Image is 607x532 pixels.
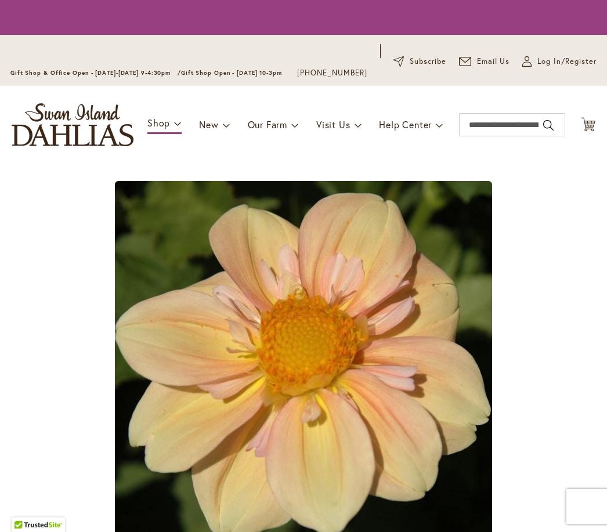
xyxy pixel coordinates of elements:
button: Search [543,116,554,135]
a: [PHONE_NUMBER] [297,67,367,79]
span: Visit Us [316,118,350,131]
span: Gift Shop & Office Open - [DATE]-[DATE] 9-4:30pm / [10,69,181,77]
span: New [199,118,218,131]
a: Email Us [459,56,510,67]
span: Gift Shop Open - [DATE] 10-3pm [181,69,282,77]
span: Shop [147,117,170,129]
a: store logo [12,103,133,146]
span: Our Farm [248,118,287,131]
span: Email Us [477,56,510,67]
iframe: Launch Accessibility Center [9,491,41,523]
span: Log In/Register [537,56,597,67]
a: Log In/Register [522,56,597,67]
span: Help Center [379,118,432,131]
span: Subscribe [410,56,446,67]
a: Subscribe [393,56,446,67]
